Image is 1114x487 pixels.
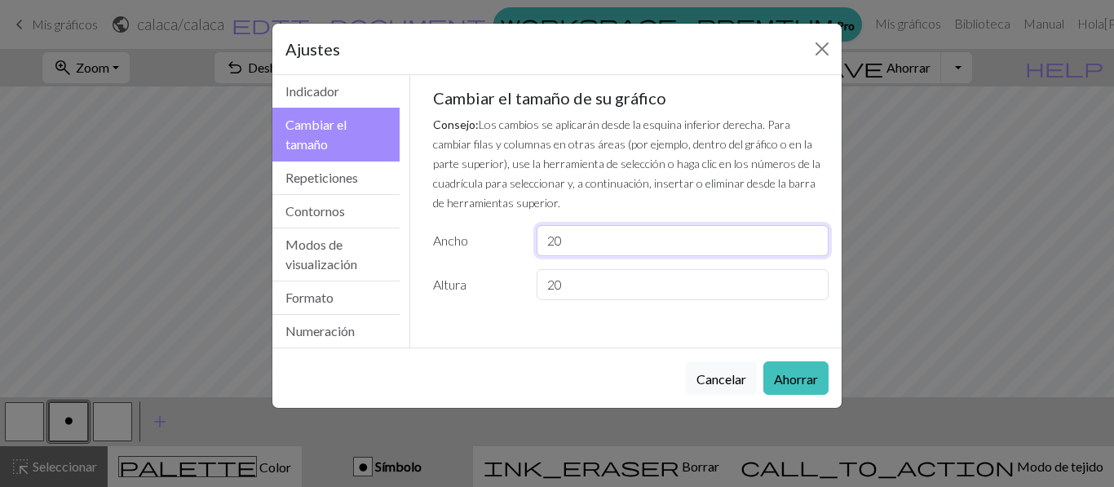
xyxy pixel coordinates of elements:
[285,83,339,99] font: Indicador
[285,290,334,305] font: Formato
[774,371,818,387] font: Ahorrar
[285,117,347,152] font: Cambiar el tamaño
[285,39,340,59] font: Ajustes
[433,117,820,210] font: Los cambios se aplicarán desde la esquina inferior derecha. Para cambiar filas y columnas en otra...
[686,361,757,395] button: Cancelar
[433,88,666,108] font: Cambiar el tamaño de su gráfico
[285,237,357,272] font: Modos de visualización
[285,323,355,339] font: Numeración
[285,170,358,185] font: Repeticiones
[433,277,466,292] font: Altura
[809,36,835,62] button: Cerca
[433,232,468,248] font: Ancho
[763,361,829,395] button: Ahorrar
[285,203,345,219] font: Contornos
[433,117,479,131] font: Consejo:
[696,371,746,387] font: Cancelar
